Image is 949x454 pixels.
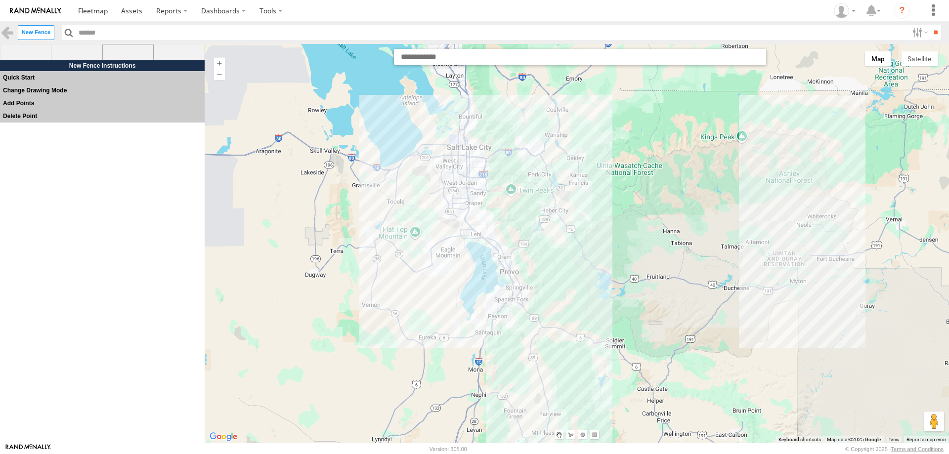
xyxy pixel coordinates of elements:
[590,430,599,439] button: Draw a rectangle
[102,44,154,61] span: Draw a fence using a radius from the start location
[906,437,946,442] a: Report a map error
[778,436,821,443] button: Keyboard shortcuts
[827,437,881,442] span: Map data ©2025 Google
[566,430,575,439] button: Draw a shape
[51,44,103,61] span: Free draw a fence using lines
[214,69,225,80] button: Zoom out
[894,3,910,19] i: ?
[18,25,54,40] label: Create New Fence
[901,51,938,66] button: Show satellite imagery
[214,57,225,69] button: Zoom in
[578,430,587,439] button: Draw a circle
[154,44,205,61] span: Draw a fence using a Rectangle
[430,446,467,452] div: Version: 308.00
[908,25,930,40] label: Search Filter Options
[865,51,891,66] button: Show street map
[10,7,61,14] img: rand-logo.svg
[207,430,240,443] img: Google
[5,444,51,454] a: Visit our Website
[924,412,944,431] button: Drag Pegman onto the map to open Street View
[830,3,859,18] div: Allen Bauer
[889,438,899,442] a: Terms (opens in new tab)
[845,446,944,452] div: © Copyright 2025 -
[555,430,563,439] button: Stop drawing
[207,430,240,443] a: Open this area in Google Maps (opens a new window)
[891,446,944,452] a: Terms and Conditions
